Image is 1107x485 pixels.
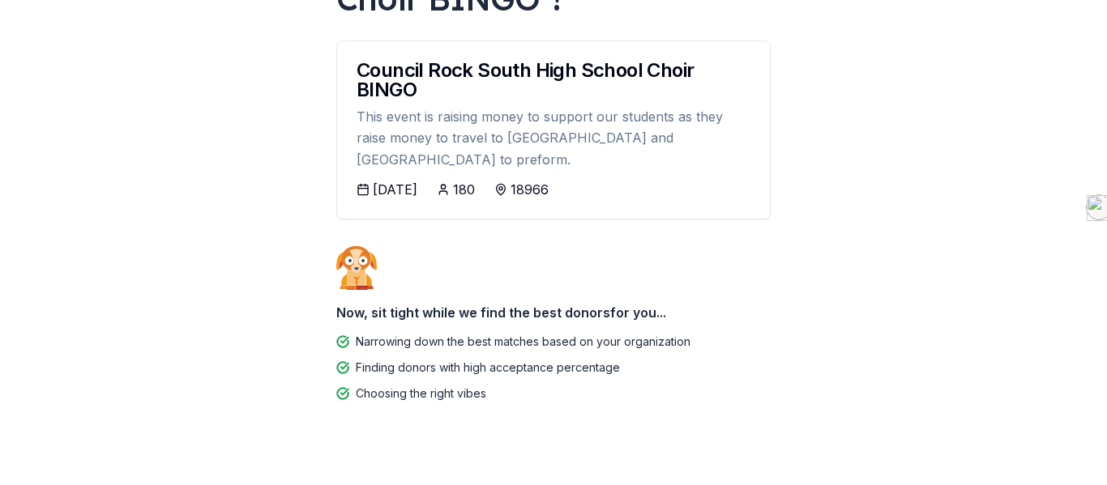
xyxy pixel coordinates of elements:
div: [DATE] [373,180,417,199]
div: 180 [453,180,475,199]
div: Now, sit tight while we find the best donors for you... [336,296,771,329]
div: This event is raising money to support our students as they raise money to travel to [GEOGRAPHIC_... [357,106,750,170]
div: 18966 [511,180,549,199]
div: Choosing the right vibes [356,384,486,403]
img: Dog waiting patiently [336,245,377,289]
div: Council Rock South High School Choir BINGO [357,61,750,100]
div: Narrowing down the best matches based on your organization [356,332,690,351]
div: Finding donors with high acceptance percentage [356,358,620,377]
